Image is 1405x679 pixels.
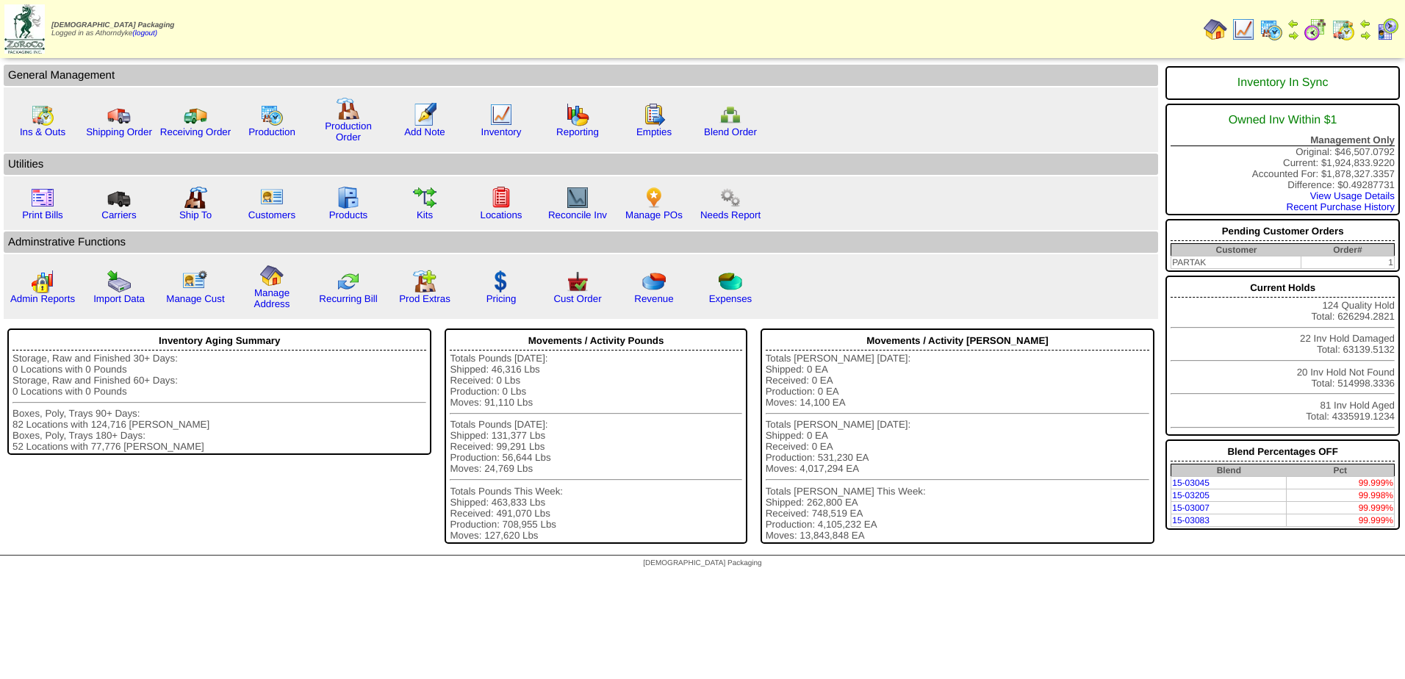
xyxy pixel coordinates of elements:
[556,126,599,137] a: Reporting
[1165,104,1400,215] div: Original: $46,507.0792 Current: $1,924,833.9220 Accounted For: $1,878,327.3357 Difference: $0.492...
[636,126,672,137] a: Empties
[1171,222,1395,241] div: Pending Customer Orders
[1171,244,1301,256] th: Customer
[1232,18,1255,41] img: line_graph.gif
[704,126,757,137] a: Blend Order
[1172,515,1210,525] a: 15-03083
[260,103,284,126] img: calendarprod.gif
[1286,489,1394,502] td: 99.998%
[413,103,436,126] img: orders.gif
[1171,107,1395,134] div: Owned Inv Within $1
[719,186,742,209] img: workflow.png
[642,270,666,293] img: pie_chart.png
[31,186,54,209] img: invoice2.gif
[719,270,742,293] img: pie_chart2.png
[1286,477,1394,489] td: 99.999%
[4,154,1158,175] td: Utilities
[634,293,673,304] a: Revenue
[337,97,360,121] img: factory.gif
[566,270,589,293] img: cust_order.png
[719,103,742,126] img: network.png
[489,103,513,126] img: line_graph.gif
[548,209,607,220] a: Reconcile Inv
[553,293,601,304] a: Cust Order
[31,103,54,126] img: calendarinout.gif
[480,209,522,220] a: Locations
[700,209,761,220] a: Needs Report
[642,186,666,209] img: po.png
[12,353,426,452] div: Storage, Raw and Finished 30+ Days: 0 Locations with 0 Pounds Storage, Raw and Finished 60+ Days:...
[4,4,45,54] img: zoroco-logo-small.webp
[1332,18,1355,41] img: calendarinout.gif
[1172,503,1210,513] a: 15-03007
[481,126,522,137] a: Inventory
[1286,502,1394,514] td: 99.999%
[329,209,368,220] a: Products
[101,209,136,220] a: Carriers
[404,126,445,137] a: Add Note
[1287,29,1299,41] img: arrowright.gif
[1301,256,1395,269] td: 1
[1286,464,1394,477] th: Pct
[51,21,174,37] span: Logged in as Athorndyke
[1260,18,1283,41] img: calendarprod.gif
[260,186,284,209] img: customers.gif
[1304,18,1327,41] img: calendarblend.gif
[450,353,741,541] div: Totals Pounds [DATE]: Shipped: 46,316 Lbs Received: 0 Lbs Production: 0 Lbs Moves: 91,110 Lbs Tot...
[248,209,295,220] a: Customers
[325,121,372,143] a: Production Order
[766,331,1150,351] div: Movements / Activity [PERSON_NAME]
[642,103,666,126] img: workorder.gif
[1287,201,1395,212] a: Recent Purchase History
[1359,18,1371,29] img: arrowleft.gif
[132,29,157,37] a: (logout)
[1376,18,1399,41] img: calendarcustomer.gif
[107,270,131,293] img: import.gif
[184,103,207,126] img: truck2.gif
[489,186,513,209] img: locations.gif
[166,293,224,304] a: Manage Cust
[1165,276,1400,436] div: 124 Quality Hold Total: 626294.2821 22 Inv Hold Damaged Total: 63139.5132 20 Inv Hold Not Found T...
[22,209,63,220] a: Print Bills
[625,209,683,220] a: Manage POs
[1310,190,1395,201] a: View Usage Details
[20,126,65,137] a: Ins & Outs
[12,331,426,351] div: Inventory Aging Summary
[489,270,513,293] img: dollar.gif
[1286,514,1394,527] td: 99.999%
[486,293,517,304] a: Pricing
[51,21,174,29] span: [DEMOGRAPHIC_DATA] Packaging
[413,186,436,209] img: workflow.gif
[1172,478,1210,488] a: 15-03045
[1204,18,1227,41] img: home.gif
[260,264,284,287] img: home.gif
[1301,244,1395,256] th: Order#
[1287,18,1299,29] img: arrowleft.gif
[319,293,377,304] a: Recurring Bill
[248,126,295,137] a: Production
[107,103,131,126] img: truck.gif
[1171,464,1287,477] th: Blend
[1359,29,1371,41] img: arrowright.gif
[413,270,436,293] img: prodextras.gif
[1171,442,1395,461] div: Blend Percentages OFF
[4,231,1158,253] td: Adminstrative Functions
[184,186,207,209] img: factory2.gif
[86,126,152,137] a: Shipping Order
[10,293,75,304] a: Admin Reports
[337,186,360,209] img: cabinet.gif
[160,126,231,137] a: Receiving Order
[4,65,1158,86] td: General Management
[1171,69,1395,97] div: Inventory In Sync
[337,270,360,293] img: reconcile.gif
[766,353,1150,541] div: Totals [PERSON_NAME] [DATE]: Shipped: 0 EA Received: 0 EA Production: 0 EA Moves: 14,100 EA Total...
[1171,256,1301,269] td: PARTAK
[709,293,752,304] a: Expenses
[1171,134,1395,146] div: Management Only
[399,293,450,304] a: Prod Extras
[1171,279,1395,298] div: Current Holds
[107,186,131,209] img: truck3.gif
[93,293,145,304] a: Import Data
[643,559,761,567] span: [DEMOGRAPHIC_DATA] Packaging
[254,287,290,309] a: Manage Address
